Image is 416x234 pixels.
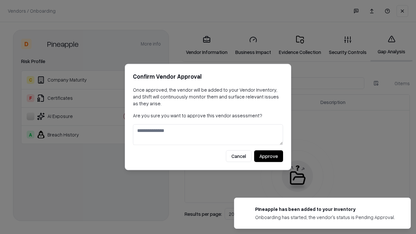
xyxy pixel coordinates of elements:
img: pineappleenergy.com [242,206,250,214]
button: Cancel [226,150,252,162]
div: Pineapple has been added to your inventory [255,206,395,213]
p: Once approved, the vendor will be added to your Vendor Inventory, and Shift will continuously mon... [133,86,283,107]
h2: Confirm Vendor Approval [133,72,283,81]
button: Approve [254,150,283,162]
div: Onboarding has started, the vendor's status is Pending Approval. [255,214,395,221]
p: Are you sure you want to approve this vendor assessment? [133,112,283,119]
